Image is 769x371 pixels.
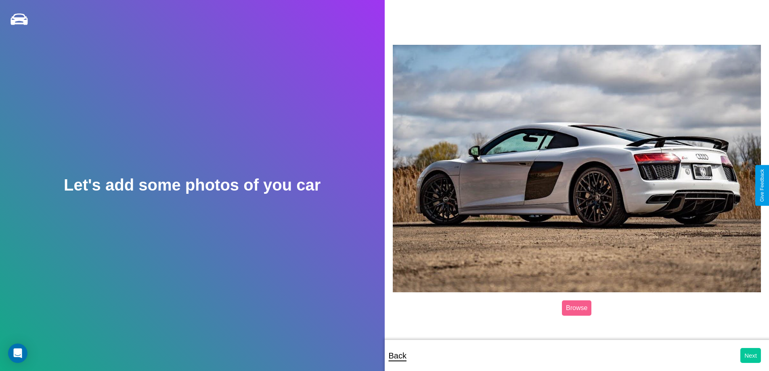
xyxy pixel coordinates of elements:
[8,344,27,363] div: Open Intercom Messenger
[389,348,407,363] p: Back
[759,169,765,202] div: Give Feedback
[740,348,761,363] button: Next
[393,45,761,292] img: posted
[64,176,321,194] h2: Let's add some photos of you car
[562,300,591,316] label: Browse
